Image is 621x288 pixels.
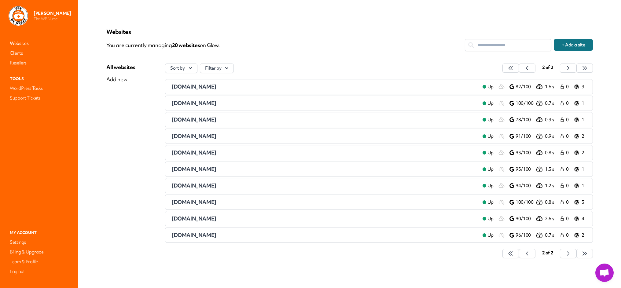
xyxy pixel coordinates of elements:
[509,116,560,123] a: 78/100 0.3 s
[545,117,560,123] p: 0.3 s
[542,250,553,256] span: 2 of 2
[9,39,70,48] a: Websites
[509,100,560,107] a: 100/100 0.7 s
[574,116,586,123] a: 1
[582,216,586,222] p: 4
[566,100,571,107] span: 0
[9,238,70,246] a: Settings
[478,199,498,206] a: Up
[9,84,70,93] a: WordPress Tasks
[566,232,571,239] span: 0
[566,133,571,140] span: 0
[582,133,586,140] p: 2
[560,231,572,239] a: 0
[9,49,70,57] a: Clients
[560,199,572,206] a: 0
[9,229,70,237] p: My Account
[487,100,494,107] span: Up
[9,248,70,256] a: Billing & Upgrade
[545,183,560,189] p: 1.2 s
[560,166,572,173] a: 0
[574,149,586,156] a: 2
[560,83,572,90] a: 0
[198,42,200,49] span: s
[487,133,494,140] span: Up
[487,166,494,173] span: Up
[582,232,586,239] p: 2
[516,216,535,222] p: 90/100
[487,150,494,156] span: Up
[106,76,135,83] div: Add new
[171,149,478,156] a: [DOMAIN_NAME]
[171,215,216,222] span: [DOMAIN_NAME]
[545,150,560,156] p: 0.8 s
[574,83,586,90] a: 3
[9,94,70,102] a: Support Tickets
[574,182,586,189] a: 1
[34,16,71,21] p: The WP Nurse
[516,183,535,189] p: 94/100
[566,199,571,206] span: 0
[509,199,560,206] a: 100/100 0.8 s
[560,100,572,107] a: 0
[171,133,216,140] span: [DOMAIN_NAME]
[487,84,494,90] span: Up
[545,232,560,239] p: 0.7 s
[478,215,498,222] a: Up
[509,182,560,189] a: 94/100 1.2 s
[509,166,560,173] a: 95/100 1.3 s
[478,116,498,123] a: Up
[171,83,478,90] a: [DOMAIN_NAME]
[171,116,478,123] a: [DOMAIN_NAME]
[582,84,586,90] p: 3
[172,42,200,49] span: 20 website
[582,150,586,156] p: 2
[516,150,535,156] p: 93/100
[574,199,586,206] a: 3
[106,28,593,35] p: Websites
[171,166,216,173] span: [DOMAIN_NAME]
[487,216,494,222] span: Up
[478,182,498,189] a: Up
[545,166,560,173] p: 1.3 s
[106,64,135,71] div: All websites
[545,84,560,90] p: 1.6 s
[554,39,593,51] button: + Add a site
[171,231,478,239] a: [DOMAIN_NAME]
[582,100,586,107] p: 1
[516,166,535,173] p: 95/100
[566,84,571,90] span: 0
[560,133,572,140] a: 0
[106,39,465,51] p: You are currently managing on Glow.
[582,183,586,189] p: 1
[171,199,216,206] span: [DOMAIN_NAME]
[171,182,478,189] a: [DOMAIN_NAME]
[171,116,216,123] span: [DOMAIN_NAME]
[509,83,560,90] a: 82/100 1.6 s
[566,216,571,222] span: 0
[566,166,571,173] span: 0
[516,84,535,90] p: 82/100
[34,10,71,16] p: [PERSON_NAME]
[171,149,216,156] span: [DOMAIN_NAME]
[545,133,560,140] p: 0.9 s
[574,215,586,222] a: 4
[566,183,571,189] span: 0
[560,215,572,222] a: 0
[487,183,494,189] span: Up
[566,150,571,156] span: 0
[582,199,586,206] p: 3
[595,264,614,282] a: Open chat
[171,166,478,173] a: [DOMAIN_NAME]
[582,117,586,123] p: 1
[516,199,535,206] p: 100/100
[200,64,234,73] button: Filter by
[566,117,571,123] span: 0
[487,232,494,239] span: Up
[542,64,553,71] span: 2 of 2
